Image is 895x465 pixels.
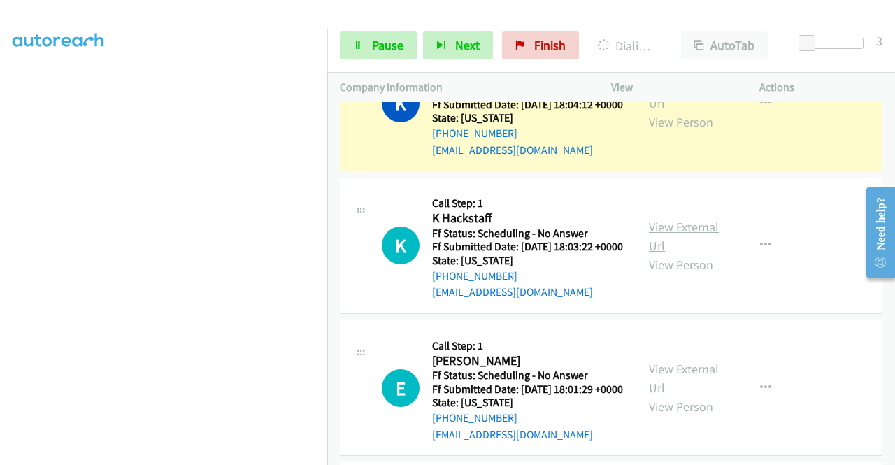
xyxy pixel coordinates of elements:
h5: Ff Status: Scheduling - No Answer [432,369,623,382]
span: Finish [534,37,566,53]
a: [EMAIL_ADDRESS][DOMAIN_NAME] [432,285,593,299]
a: View Person [649,114,713,130]
h5: Ff Status: Scheduling - No Answer [432,227,623,241]
h1: K [382,227,420,264]
iframe: Resource Center [855,177,895,288]
button: AutoTab [681,31,768,59]
a: [PHONE_NUMBER] [432,411,517,424]
a: [EMAIL_ADDRESS][DOMAIN_NAME] [432,428,593,441]
div: The call is yet to be attempted [382,369,420,407]
p: View [611,79,734,96]
p: Company Information [340,79,586,96]
h2: K Hackstaff [432,210,619,227]
a: View Person [649,399,713,415]
a: Pause [340,31,417,59]
a: View External Url [649,361,719,396]
div: 3 [876,31,882,50]
h5: State: [US_STATE] [432,396,623,410]
h1: E [382,369,420,407]
span: Next [455,37,480,53]
a: View External Url [649,219,719,254]
p: Dialing [PERSON_NAME] [598,36,656,55]
p: Actions [759,79,882,96]
h5: State: [US_STATE] [432,111,623,125]
h1: K [382,85,420,122]
h2: [PERSON_NAME] [432,353,619,369]
h5: Ff Submitted Date: [DATE] 18:03:22 +0000 [432,240,623,254]
div: The call is yet to be attempted [382,227,420,264]
a: [PHONE_NUMBER] [432,127,517,140]
button: Next [423,31,493,59]
span: Pause [372,37,403,53]
h5: Call Step: 1 [432,339,623,353]
a: View Person [649,257,713,273]
h5: Call Step: 1 [432,196,623,210]
a: [EMAIL_ADDRESS][DOMAIN_NAME] [432,143,593,157]
h5: Ff Submitted Date: [DATE] 18:01:29 +0000 [432,382,623,396]
h5: Ff Submitted Date: [DATE] 18:04:12 +0000 [432,98,623,112]
a: [PHONE_NUMBER] [432,269,517,282]
a: Finish [502,31,579,59]
h5: State: [US_STATE] [432,254,623,268]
